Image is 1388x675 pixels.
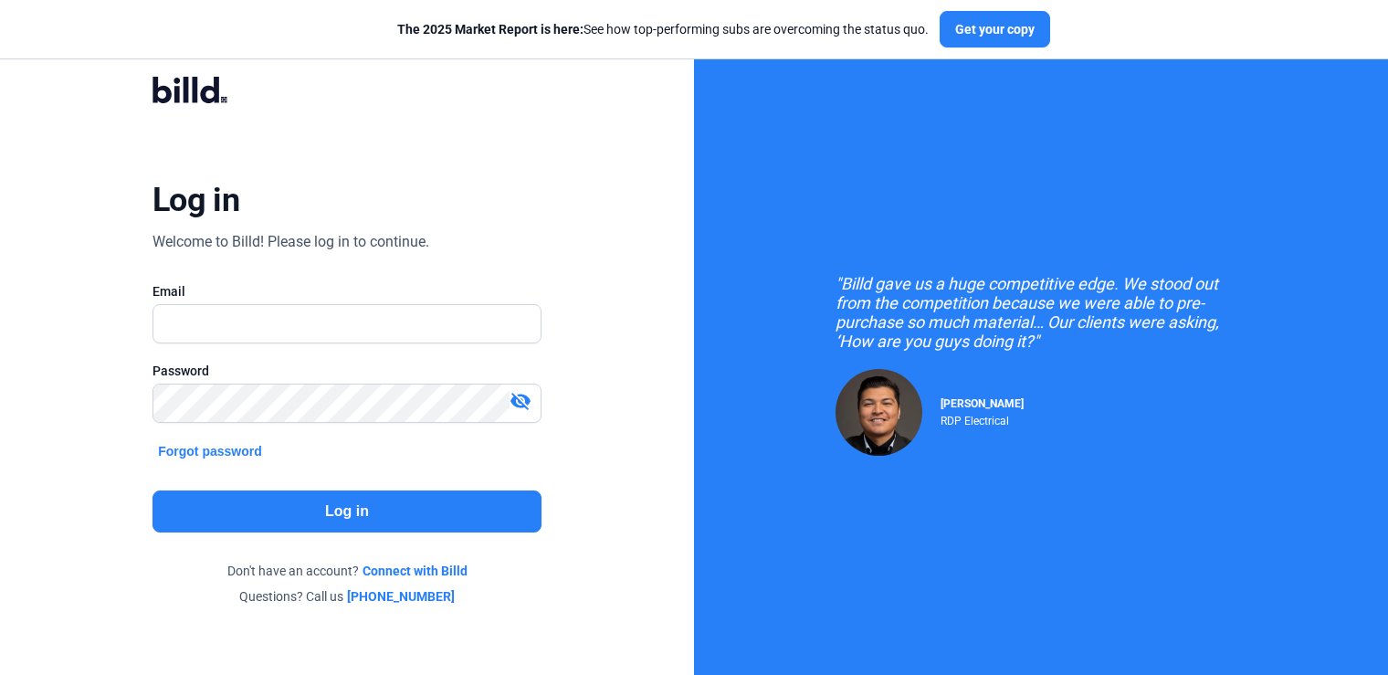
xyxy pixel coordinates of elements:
div: Welcome to Billd! Please log in to continue. [152,231,429,253]
button: Get your copy [940,11,1050,47]
div: Don't have an account? [152,562,542,580]
div: RDP Electrical [941,410,1024,427]
div: Log in [152,180,239,220]
mat-icon: visibility_off [510,390,531,412]
div: Questions? Call us [152,587,542,606]
div: Email [152,282,542,301]
a: Connect with Billd [363,562,468,580]
img: Raul Pacheco [836,369,922,456]
span: The 2025 Market Report is here: [397,22,584,37]
div: Password [152,362,542,380]
a: [PHONE_NUMBER] [347,587,455,606]
span: [PERSON_NAME] [941,397,1024,410]
div: "Billd gave us a huge competitive edge. We stood out from the competition because we were able to... [836,274,1246,351]
button: Log in [152,490,542,533]
div: See how top-performing subs are overcoming the status quo. [397,20,929,38]
button: Forgot password [152,441,268,461]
